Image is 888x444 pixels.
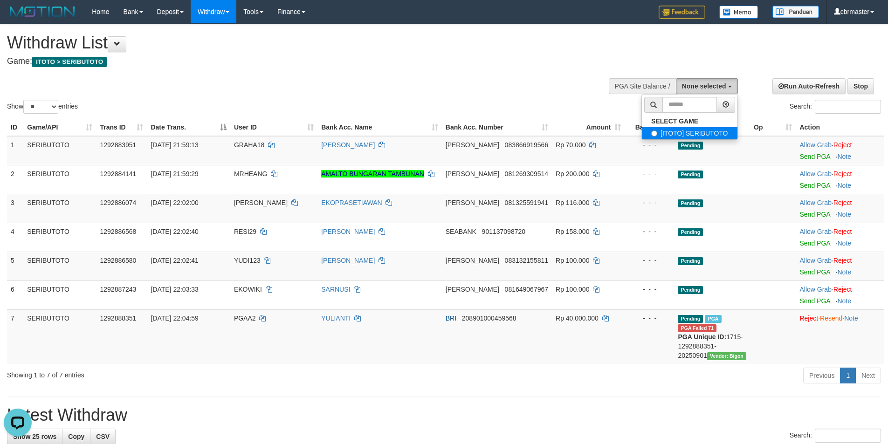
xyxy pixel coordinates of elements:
span: BRI [446,314,456,322]
img: panduan.png [772,6,819,18]
span: Copy 083132155811 to clipboard [505,257,548,264]
td: 5 [7,252,23,280]
span: 1292886568 [100,228,136,235]
h1: Withdraw List [7,34,583,52]
a: Note [837,182,851,189]
a: SARNUSI [321,286,350,293]
span: Rp 70.000 [556,141,586,149]
a: Stop [847,78,874,94]
a: SELECT GAME [642,115,737,127]
span: [DATE] 21:59:13 [151,141,198,149]
a: [PERSON_NAME] [321,257,375,264]
a: Note [844,314,858,322]
a: Reject [833,170,852,178]
a: Send PGA [799,297,830,305]
span: Rp 40.000.000 [556,314,599,322]
a: Send PGA [799,182,830,189]
span: EKOWIKI [234,286,262,293]
td: SERIBUTOTO [23,252,96,280]
button: None selected [676,78,738,94]
span: · [799,257,833,264]
a: Send PGA [799,153,830,160]
span: [PERSON_NAME] [234,199,288,206]
span: Pending [678,315,703,323]
th: ID [7,119,23,136]
span: [DATE] 22:03:33 [151,286,198,293]
span: Copy 081269309514 to clipboard [505,170,548,178]
a: Allow Grab [799,199,831,206]
span: [DATE] 21:59:29 [151,170,198,178]
a: Send PGA [799,211,830,218]
div: - - - [628,140,670,150]
th: Game/API: activate to sort column ascending [23,119,96,136]
td: SERIBUTOTO [23,136,96,165]
a: Allow Grab [799,170,831,178]
a: Reject [833,257,852,264]
a: YULIANTI [321,314,351,322]
span: · [799,199,833,206]
span: Copy 083866919566 to clipboard [505,141,548,149]
td: SERIBUTOTO [23,194,96,223]
td: 4 [7,223,23,252]
th: Op: activate to sort column ascending [750,119,796,136]
span: [DATE] 22:02:40 [151,228,198,235]
a: EKOPRASETIAWAN [321,199,382,206]
th: Bank Acc. Name: activate to sort column ascending [317,119,442,136]
span: None selected [682,82,726,90]
a: Note [837,268,851,276]
td: · [796,165,884,194]
h1: Latest Withdraw [7,406,881,424]
td: SERIBUTOTO [23,309,96,364]
span: GRAHA18 [234,141,264,149]
a: Reject [833,141,852,149]
span: Pending [678,257,703,265]
input: [ITOTO] SERIBUTOTO [651,130,657,137]
a: Note [837,153,851,160]
span: [PERSON_NAME] [446,199,499,206]
span: [DATE] 22:02:00 [151,199,198,206]
span: Rp 116.000 [556,199,589,206]
span: YUDI123 [234,257,261,264]
a: Note [837,211,851,218]
span: CSV [96,433,110,440]
a: Resend [820,314,842,322]
b: SELECT GAME [651,117,698,125]
span: RESI29 [234,228,256,235]
th: User ID: activate to sort column ascending [230,119,317,136]
span: PGA Error [678,324,716,332]
td: 3 [7,194,23,223]
th: Amount: activate to sort column ascending [552,119,625,136]
td: · [796,252,884,280]
select: Showentries [23,100,58,114]
div: - - - [628,285,670,294]
input: Search: [815,100,881,114]
label: Search: [790,100,881,114]
span: SEABANK [446,228,476,235]
div: - - - [628,198,670,207]
td: SERIBUTOTO [23,280,96,309]
span: Vendor URL: https://checkout31.1velocity.biz [707,352,746,360]
a: Allow Grab [799,286,831,293]
img: MOTION_logo.png [7,5,78,19]
span: · [799,141,833,149]
td: · [796,280,884,309]
span: [DATE] 22:04:59 [151,314,198,322]
span: [PERSON_NAME] [446,286,499,293]
span: Pending [678,171,703,178]
td: 7 [7,309,23,364]
a: Reject [799,314,818,322]
a: Note [837,297,851,305]
span: PGAA2 [234,314,256,322]
span: · [799,286,833,293]
td: 6 [7,280,23,309]
td: SERIBUTOTO [23,223,96,252]
b: PGA Unique ID: [678,333,726,341]
span: [PERSON_NAME] [446,257,499,264]
span: Copy 081649067967 to clipboard [505,286,548,293]
span: 1292883951 [100,141,136,149]
span: · [799,228,833,235]
a: [PERSON_NAME] [321,228,375,235]
label: Search: [790,429,881,443]
span: Copy [68,433,84,440]
th: Trans ID: activate to sort column ascending [96,119,147,136]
